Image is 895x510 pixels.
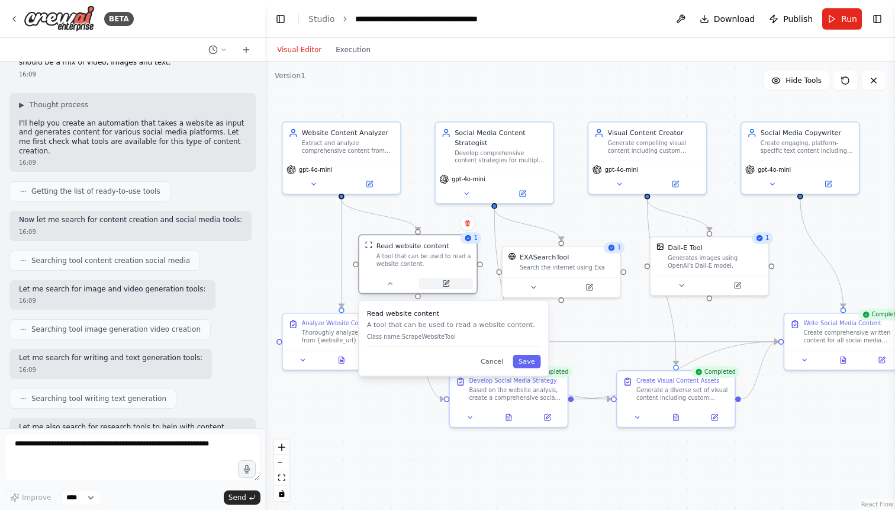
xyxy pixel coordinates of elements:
div: Based on the website analysis, create a comprehensive social media content strategy for Instagram... [469,386,562,402]
span: Searching tool image generation video creation [31,325,201,334]
span: Searching tool writing text generation [31,394,166,403]
div: Generates images using OpenAI's Dall-E model. [668,254,762,270]
div: BETA [104,12,134,26]
div: EXASearchTool [520,252,569,262]
div: Extract and analyze comprehensive content from {website_url}, including key topics, brand messagi... [302,140,395,155]
button: View output [321,354,362,365]
span: ▶ [19,100,24,110]
span: 1 [617,244,621,252]
span: Improve [22,493,51,502]
button: Show right sidebar [869,11,886,27]
div: Analyze Website Content [302,319,374,327]
div: Website Content AnalyzerExtract and analyze comprehensive content from {website_url}, including k... [282,121,401,195]
div: Thoroughly analyze the content from {website_url} to extract key information including brand mess... [302,329,395,344]
div: Generate compelling visual content including custom images, graphics, and visual concepts for soc... [607,140,700,155]
div: Write Social Media Content [803,319,881,327]
div: Social Media CopywriterCreate engaging, platform-specific text content including captions, posts,... [741,121,860,195]
button: Open in side panel [648,178,702,190]
button: Publish [764,8,817,30]
g: Edge from 151e0f7a-eae9-4071-b942-28598002ce8b to 0fe878a0-50c4-4304-8b0b-04b140f4eb48 [407,337,778,347]
button: Send [224,490,260,505]
button: Cancel [475,355,509,368]
div: 16:09 [19,158,246,167]
div: Visual Content Creator [607,128,700,137]
nav: breadcrumb [308,13,488,25]
button: Open in side panel [710,280,764,291]
p: Let me also search for research tools to help with content strategy: [19,423,246,441]
div: Social Media Copywriter [761,128,854,137]
div: Completed [524,366,572,377]
div: 1DallEToolDall-E ToolGenerates images using OpenAI's Dall-E model. [650,236,770,296]
div: Website Content Analyzer [302,128,395,137]
span: 1 [765,235,769,242]
p: Now let me search for content creation and social media tools: [19,216,242,225]
button: zoom out [274,455,289,470]
button: fit view [274,470,289,486]
div: React Flow controls [274,440,289,501]
g: Edge from e7ea7cc5-7a44-4f63-b157-3892d715e066 to 1afc85bf-ff45-4c13-bea1-d2f44e68ab07 [642,200,714,231]
span: gpt-4o-mini [605,166,638,174]
button: Start a new chat [237,43,256,57]
g: Edge from 7f8fdff5-ccd8-40ea-8c77-9073f75a5208 to 151e0f7a-eae9-4071-b942-28598002ce8b [337,200,346,307]
button: Open in side panel [698,412,730,423]
g: Edge from 1674036e-f0fa-4882-b6da-43e545ff5878 to 9bd4f985-28dc-41bd-8b32-25b16c7feb5d [490,209,566,240]
div: 16:09 [19,296,206,305]
span: Searching tool content creation social media [31,256,190,265]
div: Develop comprehensive content strategies for multiple social media platforms (Instagram, Facebook... [455,149,548,165]
button: Open in side panel [531,412,564,423]
img: DallETool [656,243,664,251]
button: Open in side panel [419,278,473,289]
div: Version 1 [275,71,305,81]
button: Improve [5,490,56,505]
span: Run [841,13,857,25]
span: Publish [783,13,813,25]
button: Execution [329,43,378,57]
button: toggle interactivity [274,486,289,501]
button: Open in side panel [342,178,396,190]
div: Social Media Content Strategist [455,128,548,147]
p: Let me search for writing and text generation tools: [19,354,202,363]
g: Edge from b14e8ef9-c462-4c68-813e-a1fab40cf2bf to 0fe878a0-50c4-4304-8b0b-04b140f4eb48 [741,337,778,404]
div: Read website content [376,241,449,251]
div: CompletedCreate Visual Content AssetsGenerate a diverse set of visual content including custom im... [616,370,736,428]
span: Thought process [29,100,88,110]
button: Visual Editor [270,43,329,57]
div: CompletedDevelop Social Media StrategyBased on the website analysis, create a comprehensive socia... [449,370,568,428]
p: Let me search for image and video generation tools: [19,285,206,294]
button: Hide Tools [764,71,829,90]
button: Open in side panel [801,178,855,190]
img: Logo [24,5,95,32]
h3: Read website content [367,309,541,318]
button: Switch to previous chat [204,43,232,57]
img: ScrapeWebsiteTool [365,241,372,249]
p: A tool that can be used to read a website content. [367,320,541,329]
img: EXASearchTool [508,252,516,260]
div: 1ScrapeWebsiteToolRead website contentA tool that can be used to read a website content.Read webs... [358,236,478,296]
div: Create Visual Content Assets [636,377,719,384]
button: View output [823,354,863,365]
span: gpt-4o-mini [299,166,332,174]
button: Open in side panel [562,281,616,293]
button: Click to speak your automation idea [238,460,256,478]
button: Delete node [460,216,475,231]
div: A tool that can be used to read a website content. [376,252,471,268]
span: Send [228,493,246,502]
g: Edge from 7f8fdff5-ccd8-40ea-8c77-9073f75a5208 to 170066ac-c30e-4312-adde-66bd3f9ccb8d [337,200,423,231]
span: Download [714,13,755,25]
div: Develop Social Media Strategy [469,377,556,384]
button: ▶Thought process [19,100,88,110]
div: CompletedAnalyze Website ContentThoroughly analyze the content from {website_url} to extract key ... [282,313,401,371]
div: Generate a diverse set of visual content including custom images, graphics, and visual concepts f... [636,386,729,402]
span: gpt-4o-mini [758,166,791,174]
div: Dall-E Tool [668,243,703,252]
span: 1 [474,235,478,242]
g: Edge from 1674036e-f0fa-4882-b6da-43e545ff5878 to 8023a25b-01c4-41f0-9531-07b6b3aa8609 [490,209,513,365]
button: View output [488,412,529,423]
g: Edge from af7abcf3-5c0e-48a3-bd70-f03c472007e8 to 0fe878a0-50c4-4304-8b0b-04b140f4eb48 [796,200,848,307]
button: Download [695,8,760,30]
div: Social Media Content StrategistDevelop comprehensive content strategies for multiple social media... [434,121,554,204]
div: Search the internet using Exa [520,264,614,272]
button: Run [822,8,862,30]
div: Completed [691,366,739,377]
button: Hide left sidebar [272,11,289,27]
